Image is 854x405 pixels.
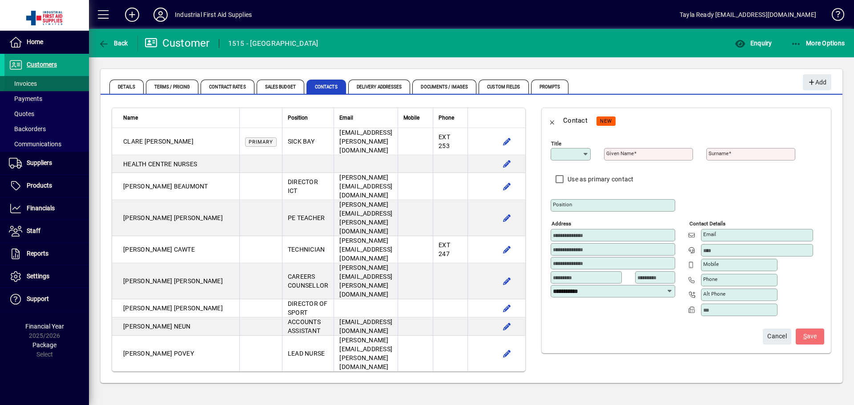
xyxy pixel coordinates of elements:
[201,80,254,94] span: Contract Rates
[9,110,34,117] span: Quotes
[109,80,144,94] span: Details
[123,323,172,330] span: [PERSON_NAME]
[439,113,462,123] div: Phone
[763,329,791,345] button: Cancel
[791,40,845,47] span: More Options
[796,329,824,345] button: Save
[709,150,729,156] mat-label: Surname
[339,113,353,123] span: Email
[282,263,334,299] td: CAREERS COUNSELLOR
[439,113,454,123] span: Phone
[703,261,719,267] mat-label: Mobile
[174,277,223,285] span: [PERSON_NAME]
[282,128,334,155] td: SICK BAY
[600,118,612,124] span: NEW
[339,337,392,370] span: [PERSON_NAME][EMAIL_ADDRESS][PERSON_NAME][DOMAIN_NAME]
[680,8,816,22] div: Tayla Ready [EMAIL_ADDRESS][DOMAIN_NAME]
[9,125,46,132] span: Backorders
[606,150,634,156] mat-label: Given name
[439,133,450,149] span: EXT 253
[531,80,569,94] span: Prompts
[9,80,37,87] span: Invoices
[339,174,392,199] span: [PERSON_NAME][EMAIL_ADDRESS][DOMAIN_NAME]
[145,36,210,50] div: Customer
[4,265,89,288] a: Settings
[98,40,128,47] span: Back
[9,95,42,102] span: Payments
[118,7,146,23] button: Add
[306,80,346,94] span: Contacts
[27,227,40,234] span: Staff
[257,80,304,94] span: Sales Budget
[767,329,787,344] span: Cancel
[4,288,89,310] a: Support
[32,341,56,349] span: Package
[27,295,49,302] span: Support
[412,80,476,94] span: Documents / Images
[803,329,817,344] span: ave
[4,220,89,242] a: Staff
[4,121,89,136] a: Backorders
[27,273,49,280] span: Settings
[27,250,48,257] span: Reports
[145,138,193,145] span: [PERSON_NAME]
[282,173,334,200] td: DIRECTOR ICT
[551,140,561,147] mat-label: Title
[282,299,334,317] td: DIRECTOR OF SPORT
[96,35,130,51] button: Back
[803,333,807,340] span: S
[339,113,392,123] div: Email
[288,113,308,123] span: Position
[123,113,234,123] div: Name
[123,305,172,312] span: [PERSON_NAME]
[403,113,419,123] span: Mobile
[807,75,826,90] span: Add
[27,38,43,45] span: Home
[123,183,172,190] span: [PERSON_NAME]
[703,276,717,282] mat-label: Phone
[123,138,143,145] span: CLARE
[228,36,318,51] div: 1515 - [GEOGRAPHIC_DATA]
[439,241,450,257] span: EXT 247
[4,197,89,220] a: Financials
[4,91,89,106] a: Payments
[339,201,392,235] span: [PERSON_NAME][EMAIL_ADDRESS][PERSON_NAME][DOMAIN_NAME]
[25,323,64,330] span: Financial Year
[249,139,273,145] span: Primary
[174,350,194,357] span: POVEY
[789,35,847,51] button: More Options
[825,2,843,31] a: Knowledge Base
[4,175,89,197] a: Products
[735,40,772,47] span: Enquiry
[123,277,172,285] span: [PERSON_NAME]
[27,61,57,68] span: Customers
[542,110,563,131] button: Back
[146,7,175,23] button: Profile
[174,246,195,253] span: CAWTE
[553,201,572,208] mat-label: Position
[27,182,52,189] span: Products
[27,159,52,166] span: Suppliers
[339,129,392,154] span: [EMAIL_ADDRESS][PERSON_NAME][DOMAIN_NAME]
[703,231,716,237] mat-label: Email
[282,236,334,263] td: TECHNICIAN
[288,113,329,123] div: Position
[4,152,89,174] a: Suppliers
[703,291,725,297] mat-label: Alt Phone
[563,113,588,128] div: Contact
[403,113,427,123] div: Mobile
[175,8,252,22] div: Industrial First Aid Supplies
[174,214,223,221] span: [PERSON_NAME]
[174,183,208,190] span: BEAUMONT
[4,136,89,152] a: Communications
[123,246,172,253] span: [PERSON_NAME]
[9,140,61,148] span: Communications
[4,243,89,265] a: Reports
[27,205,55,212] span: Financials
[123,214,172,221] span: [PERSON_NAME]
[89,35,138,51] app-page-header-button: Back
[123,160,197,168] span: HEALTH CENTRE NURSES
[282,317,334,336] td: ACCOUNTS ASSISTANT
[123,113,138,123] span: Name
